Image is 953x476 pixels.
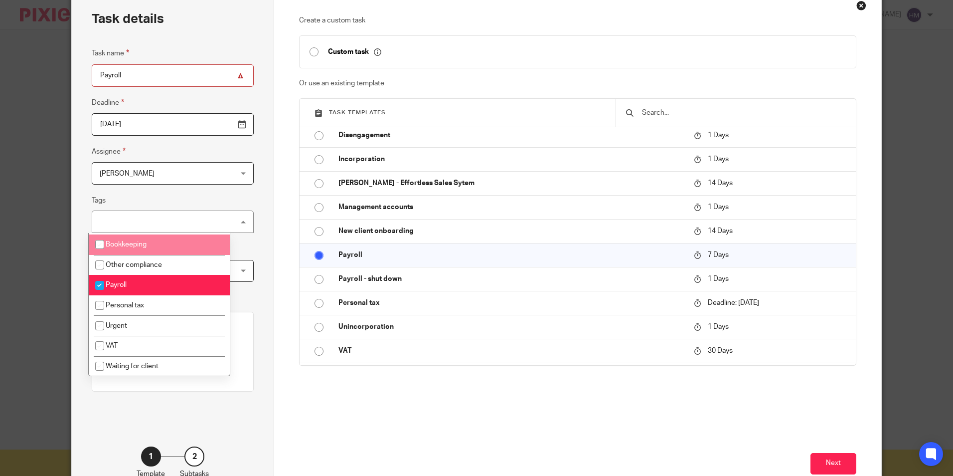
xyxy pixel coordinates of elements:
span: 7 Days [708,251,729,258]
p: [PERSON_NAME] - Effortless Sales Sytem [338,178,684,188]
span: Task templates [329,110,386,115]
span: 30 Days [708,347,733,354]
p: Personal tax [338,298,684,308]
span: 1 Days [708,323,729,330]
span: 1 Days [708,156,729,163]
span: Waiting for client [106,363,159,370]
span: Personal tax [106,302,144,309]
h2: Task details [92,10,164,27]
p: Custom task [328,47,381,56]
label: Assignee [92,146,126,157]
span: Deadline: [DATE] [708,299,759,306]
p: Incorporation [338,154,684,164]
div: 2 [184,447,204,467]
p: Or use an existing template [299,78,856,88]
span: Bookkeeping [106,241,147,248]
p: Create a custom task [299,15,856,25]
span: 1 Days [708,275,729,282]
div: 1 [141,447,161,467]
span: 1 Days [708,204,729,211]
span: 14 Days [708,180,733,187]
p: VAT [338,346,684,356]
input: Task name [92,64,254,87]
span: 1 Days [708,132,729,139]
span: 14 Days [708,228,733,235]
p: New client onboarding [338,226,684,236]
input: Pick a date [92,113,254,136]
p: Payroll - shut down [338,274,684,284]
label: Tags [92,196,106,206]
span: Payroll [106,281,127,288]
label: Task name [92,47,129,59]
span: Urgent [106,322,127,329]
span: VAT [106,342,118,349]
p: Unincorporation [338,322,684,332]
div: Close this dialog window [856,0,866,10]
label: Deadline [92,97,124,108]
span: Other compliance [106,261,162,268]
p: Disengagement [338,130,684,140]
span: [PERSON_NAME] [100,170,155,177]
p: Payroll [338,250,684,260]
button: Next [810,453,856,475]
p: Management accounts [338,202,684,212]
input: Search... [641,107,846,118]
